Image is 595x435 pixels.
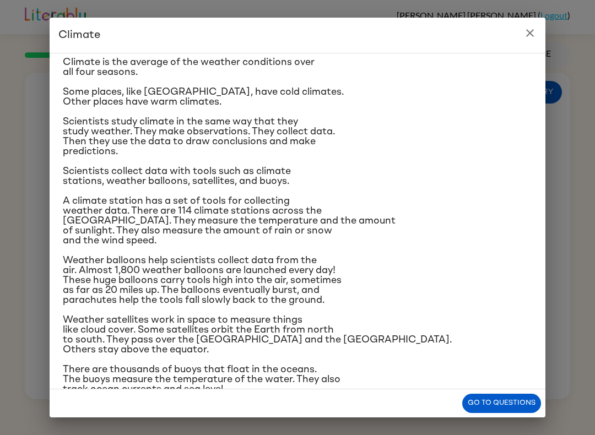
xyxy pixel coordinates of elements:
span: Climate is the average of the weather conditions over all four seasons. [63,57,315,77]
h2: Climate [50,18,545,53]
span: Weather satellites work in space to measure things like cloud cover. Some satellites orbit the Ea... [63,315,452,355]
span: There are thousands of buoys that float in the oceans. The buoys measure the temperature of the w... [63,365,340,394]
span: Scientists collect data with tools such as climate stations, weather balloons, satellites, and bu... [63,166,291,186]
span: Weather balloons help scientists collect data from the air. Almost 1,800 weather balloons are lau... [63,255,342,305]
span: Some places, like [GEOGRAPHIC_DATA], have cold climates. Other places have warm climates. [63,87,344,107]
span: Scientists study climate in the same way that they study weather. They make observations. They co... [63,117,335,156]
span: A climate station has a set of tools for collecting weather data. There are 114 climate stations ... [63,196,396,246]
button: Go to questions [462,394,541,413]
button: close [519,22,541,44]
